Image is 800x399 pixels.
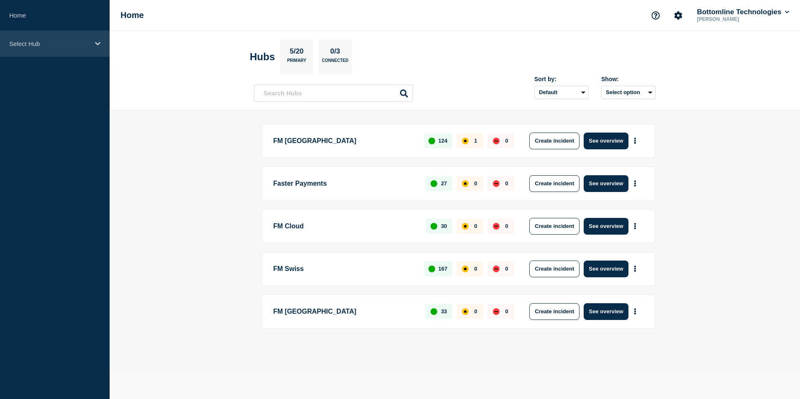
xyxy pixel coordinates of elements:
[529,133,579,149] button: Create incident
[584,175,628,192] button: See overview
[462,223,469,230] div: affected
[327,47,344,58] p: 0/3
[462,308,469,315] div: affected
[431,223,437,230] div: up
[630,218,641,234] button: More actions
[438,138,448,144] p: 124
[505,180,508,187] p: 0
[505,138,508,144] p: 0
[647,7,664,24] button: Support
[428,266,435,272] div: up
[438,266,448,272] p: 167
[121,10,144,20] h1: Home
[584,218,628,235] button: See overview
[534,86,589,99] select: Sort by
[493,308,500,315] div: down
[474,308,477,315] p: 0
[287,47,307,58] p: 5/20
[601,76,656,82] div: Show:
[254,84,413,102] input: Search Hubs
[493,180,500,187] div: down
[462,138,469,144] div: affected
[287,58,306,67] p: Primary
[493,266,500,272] div: down
[630,304,641,319] button: More actions
[462,180,469,187] div: affected
[273,218,416,235] p: FM Cloud
[474,223,477,229] p: 0
[505,223,508,229] p: 0
[529,218,579,235] button: Create incident
[273,175,416,192] p: Faster Payments
[474,180,477,187] p: 0
[584,261,628,277] button: See overview
[529,303,579,320] button: Create incident
[695,8,791,16] button: Bottomline Technologies
[529,261,579,277] button: Create incident
[431,308,437,315] div: up
[630,133,641,148] button: More actions
[273,133,414,149] p: FM [GEOGRAPHIC_DATA]
[441,223,447,229] p: 30
[273,261,414,277] p: FM Swiss
[474,266,477,272] p: 0
[534,76,589,82] div: Sort by:
[322,58,348,67] p: Connected
[441,308,447,315] p: 33
[630,261,641,276] button: More actions
[462,266,469,272] div: affected
[474,138,477,144] p: 1
[250,51,275,63] h2: Hubs
[584,303,628,320] button: See overview
[441,180,447,187] p: 27
[529,175,579,192] button: Create incident
[9,40,90,47] p: Select Hub
[630,176,641,191] button: More actions
[493,223,500,230] div: down
[669,7,687,24] button: Account settings
[505,308,508,315] p: 0
[273,303,416,320] p: FM [GEOGRAPHIC_DATA]
[431,180,437,187] div: up
[505,266,508,272] p: 0
[493,138,500,144] div: down
[601,86,656,99] button: Select option
[428,138,435,144] div: up
[695,16,782,22] p: [PERSON_NAME]
[584,133,628,149] button: See overview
